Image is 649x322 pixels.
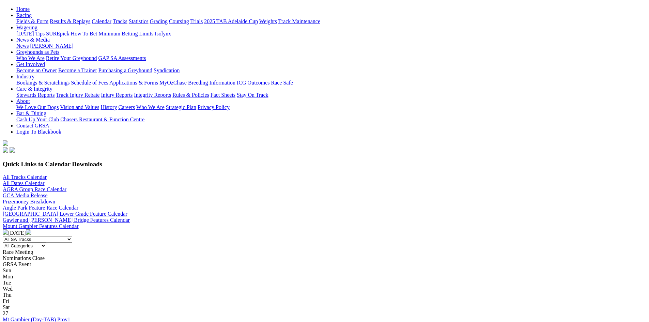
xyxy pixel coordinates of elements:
[3,211,127,217] a: [GEOGRAPHIC_DATA] Lower Grade Feature Calendar
[172,92,209,98] a: Rules & Policies
[3,160,646,168] h3: Quick Links to Calendar Downloads
[92,18,111,24] a: Calendar
[3,174,47,180] a: All Tracks Calendar
[169,18,189,24] a: Coursing
[3,147,8,153] img: facebook.svg
[3,298,646,304] div: Fri
[16,80,646,86] div: Industry
[16,67,646,74] div: Get Involved
[16,12,32,18] a: Racing
[16,31,646,37] div: Wagering
[50,18,90,24] a: Results & Replays
[16,55,45,61] a: Who We Are
[71,31,97,36] a: How To Bet
[16,49,59,55] a: Greyhounds as Pets
[3,267,646,274] div: Sun
[16,92,55,98] a: Stewards Reports
[3,223,79,229] a: Mount Gambier Features Calendar
[150,18,168,24] a: Grading
[16,18,646,25] div: Racing
[56,92,99,98] a: Track Injury Rebate
[188,80,235,86] a: Breeding Information
[16,92,646,98] div: Care & Integrity
[16,117,59,122] a: Cash Up Your Club
[16,86,52,92] a: Care & Integrity
[3,310,8,316] span: 27
[3,199,55,204] a: Prizemoney Breakdown
[26,229,31,235] img: chevron-right-pager-white.svg
[3,140,8,146] img: logo-grsa-white.png
[136,104,165,110] a: Who We Are
[3,292,646,298] div: Thu
[46,31,69,36] a: SUREpick
[3,193,48,198] a: GCA Media Release
[16,61,45,67] a: Get Involved
[16,129,61,135] a: Login To Blackbook
[3,180,45,186] a: All Dates Calendar
[3,186,66,192] a: AGRA Group Race Calendar
[30,43,73,49] a: [PERSON_NAME]
[118,104,135,110] a: Careers
[3,304,646,310] div: Sat
[3,261,646,267] div: GRSA Event
[237,80,269,86] a: ICG Outcomes
[109,80,158,86] a: Applications & Forms
[3,229,8,235] img: chevron-left-pager-white.svg
[16,117,646,123] div: Bar & Dining
[71,80,108,86] a: Schedule of Fees
[3,255,646,261] div: Nominations Close
[16,104,646,110] div: About
[98,67,152,73] a: Purchasing a Greyhound
[16,37,50,43] a: News & Media
[16,80,69,86] a: Bookings & Scratchings
[154,67,180,73] a: Syndication
[198,104,230,110] a: Privacy Policy
[16,43,646,49] div: News & Media
[98,55,146,61] a: GAP SA Assessments
[16,6,30,12] a: Home
[16,18,48,24] a: Fields & Form
[16,98,30,104] a: About
[98,31,153,36] a: Minimum Betting Limits
[101,92,133,98] a: Injury Reports
[16,31,45,36] a: [DATE] Tips
[278,18,320,24] a: Track Maintenance
[60,117,144,122] a: Chasers Restaurant & Function Centre
[211,92,235,98] a: Fact Sheets
[166,104,196,110] a: Strategic Plan
[134,92,171,98] a: Integrity Reports
[159,80,187,86] a: MyOzChase
[190,18,203,24] a: Trials
[10,147,15,153] img: twitter.svg
[16,123,49,128] a: Contact GRSA
[16,104,59,110] a: We Love Our Dogs
[16,25,37,30] a: Wagering
[204,18,258,24] a: 2025 TAB Adelaide Cup
[101,104,117,110] a: History
[129,18,149,24] a: Statistics
[3,229,646,236] div: [DATE]
[271,80,293,86] a: Race Safe
[16,55,646,61] div: Greyhounds as Pets
[16,43,29,49] a: News
[46,55,97,61] a: Retire Your Greyhound
[3,280,646,286] div: Tue
[3,217,130,223] a: Gawler and [PERSON_NAME] Bridge Features Calendar
[16,110,46,116] a: Bar & Dining
[3,286,646,292] div: Wed
[3,205,78,211] a: Angle Park Feature Race Calendar
[113,18,127,24] a: Tracks
[3,249,646,255] div: Race Meeting
[16,67,57,73] a: Become an Owner
[16,74,34,79] a: Industry
[3,274,646,280] div: Mon
[155,31,171,36] a: Isolynx
[58,67,97,73] a: Become a Trainer
[259,18,277,24] a: Weights
[237,92,268,98] a: Stay On Track
[60,104,99,110] a: Vision and Values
